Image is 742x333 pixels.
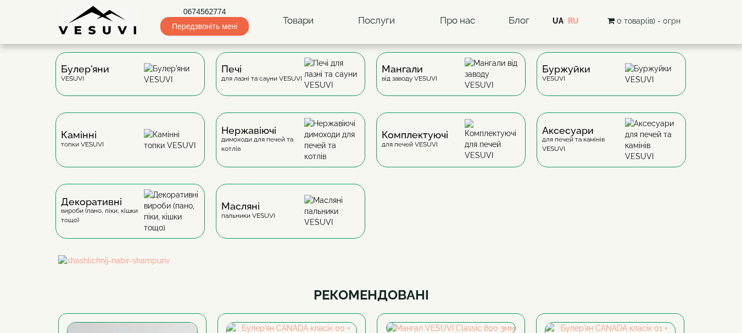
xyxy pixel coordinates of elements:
[61,65,109,83] div: VESUVI
[347,8,406,33] a: Послуги
[542,65,590,74] span: Буржуйки
[61,131,104,149] div: топки VESUVI
[429,8,486,33] a: Про нас
[382,131,448,139] span: Комплектуючі
[531,52,691,112] a: БуржуйкиVESUVI Буржуйки VESUVI
[382,65,437,74] span: Мангали
[382,131,448,149] div: для печей VESUVI
[221,65,302,83] div: для лазні та сауни VESUVI
[144,129,199,151] img: Камінні топки VESUVI
[465,119,520,161] img: Комплектуючі для печей VESUVI
[542,126,625,135] span: Аксесуари
[272,8,325,33] a: Товари
[50,112,210,184] a: Каміннітопки VESUVI Камінні топки VESUVI
[371,52,531,112] a: Мангаливід заводу VESUVI Мангали від заводу VESUVI
[531,112,691,184] a: Аксесуаридля печей та камінів VESUVI Аксесуари для печей та камінів VESUVI
[604,15,684,27] button: 0 товар(ів) - 0грн
[221,126,304,135] span: Нержавіючі
[509,15,529,26] a: Блог
[61,197,144,225] div: вироби (пано, піки, кішки тощо)
[371,112,531,184] a: Комплектуючідля печей VESUVI Комплектуючі для печей VESUVI
[221,202,275,220] div: пальники VESUVI
[553,16,564,25] a: UA
[625,118,680,162] img: Аксесуари для печей та камінів VESUVI
[61,131,104,139] span: Камінні
[304,58,360,91] img: Печі для лазні та сауни VESUVI
[221,65,302,74] span: Печі
[617,16,680,25] span: 0 товар(ів) - 0грн
[304,118,360,162] img: Нержавіючі димоходи для печей та котлів
[61,65,109,74] span: Булер'яни
[50,52,210,112] a: Булер'яниVESUVI Булер'яни VESUVI
[221,202,275,211] span: Масляні
[568,16,579,25] a: RU
[144,63,199,85] img: Булер'яни VESUVI
[210,184,371,255] a: Масляніпальники VESUVI Масляні пальники VESUVI
[382,65,437,83] div: від заводу VESUVI
[58,255,684,266] img: shashlichnij-nabir-shampuriv
[61,197,144,206] span: Декоративні
[210,112,371,184] a: Нержавіючідимоходи для печей та котлів Нержавіючі димоходи для печей та котлів
[160,17,249,36] span: Передзвоніть мені
[210,52,371,112] a: Печідля лазні та сауни VESUVI Печі для лазні та сауни VESUVI
[58,5,138,36] img: Завод VESUVI
[465,58,520,91] img: Мангали від заводу VESUVI
[304,195,360,228] img: Масляні пальники VESUVI
[144,189,199,233] img: Декоративні вироби (пано, піки, кішки тощо)
[160,6,249,17] a: 0674562774
[542,126,625,154] div: для печей та камінів VESUVI
[50,184,210,255] a: Декоративнівироби (пано, піки, кішки тощо) Декоративні вироби (пано, піки, кішки тощо)
[221,126,304,154] div: димоходи для печей та котлів
[625,63,680,85] img: Буржуйки VESUVI
[542,65,590,83] div: VESUVI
